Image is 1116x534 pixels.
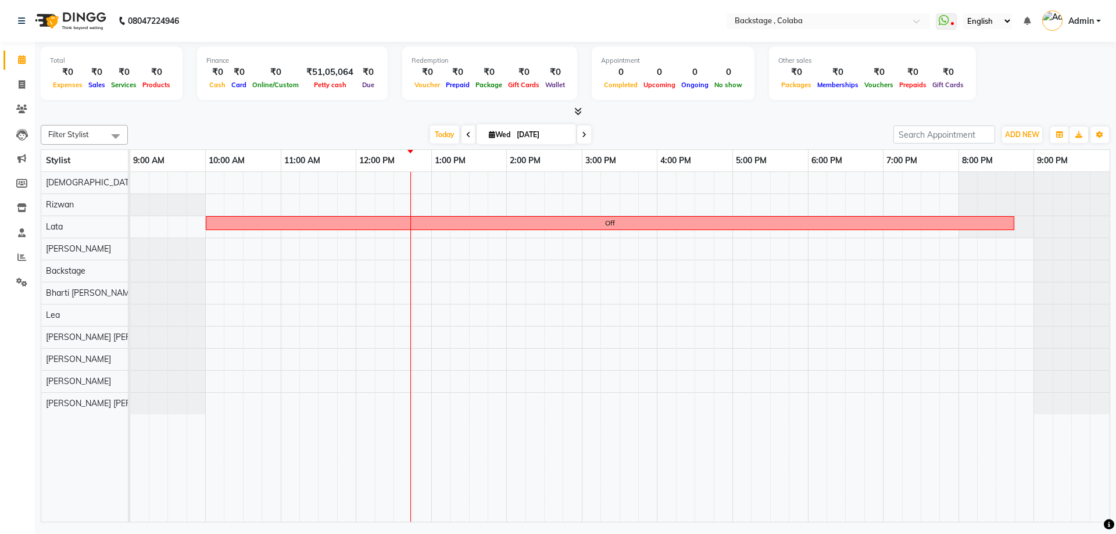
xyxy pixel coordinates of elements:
span: Due [359,81,377,89]
div: Appointment [601,56,745,66]
span: [PERSON_NAME] [46,376,111,386]
a: 2:00 PM [507,152,543,169]
span: Stylist [46,155,70,166]
span: Wed [486,130,513,139]
div: ₹0 [249,66,302,79]
input: 2025-09-03 [513,126,571,144]
span: Card [228,81,249,89]
a: 12:00 PM [356,152,398,169]
span: Completed [601,81,641,89]
span: [PERSON_NAME] [46,243,111,254]
div: ₹0 [108,66,139,79]
span: Backstage [46,266,85,276]
div: 0 [601,66,641,79]
div: Redemption [412,56,568,66]
div: Finance [206,56,378,66]
a: 6:00 PM [809,152,845,169]
span: Rizwan [46,199,74,210]
a: 9:00 AM [130,152,167,169]
span: Voucher [412,81,443,89]
div: 0 [711,66,745,79]
span: Online/Custom [249,81,302,89]
a: 10:00 AM [206,152,248,169]
span: Prepaid [443,81,473,89]
div: ₹0 [50,66,85,79]
span: Lata [46,221,63,232]
div: ₹0 [228,66,249,79]
span: Cash [206,81,228,89]
span: Petty cash [311,81,349,89]
button: ADD NEW [1002,127,1042,143]
div: ₹0 [505,66,542,79]
div: Total [50,56,173,66]
a: 11:00 AM [281,152,323,169]
a: 5:00 PM [733,152,770,169]
a: 4:00 PM [657,152,694,169]
a: 3:00 PM [582,152,619,169]
div: ₹0 [929,66,967,79]
span: Lea [46,310,60,320]
div: 0 [678,66,711,79]
span: Wallet [542,81,568,89]
span: Ongoing [678,81,711,89]
span: Package [473,81,505,89]
img: logo [30,5,109,37]
div: Other sales [778,56,967,66]
span: Vouchers [861,81,896,89]
div: ₹0 [778,66,814,79]
span: [DEMOGRAPHIC_DATA] [46,177,137,188]
span: Prepaids [896,81,929,89]
span: No show [711,81,745,89]
div: ₹0 [358,66,378,79]
a: 1:00 PM [432,152,468,169]
div: ₹0 [473,66,505,79]
div: ₹0 [412,66,443,79]
div: ₹51,05,064 [302,66,358,79]
div: Off [605,218,615,228]
b: 08047224946 [128,5,179,37]
span: Services [108,81,139,89]
span: Bharti [PERSON_NAME] [46,288,137,298]
span: Today [430,126,459,144]
span: Expenses [50,81,85,89]
span: Admin [1068,15,1094,27]
span: Memberships [814,81,861,89]
a: 9:00 PM [1034,152,1071,169]
a: 7:00 PM [884,152,920,169]
span: Filter Stylist [48,130,89,139]
div: ₹0 [85,66,108,79]
div: ₹0 [206,66,228,79]
span: Products [139,81,173,89]
img: Admin [1042,10,1063,31]
span: [PERSON_NAME] [PERSON_NAME] [46,332,178,342]
span: Gift Cards [505,81,542,89]
span: Gift Cards [929,81,967,89]
div: ₹0 [814,66,861,79]
div: ₹0 [861,66,896,79]
span: Sales [85,81,108,89]
div: ₹0 [139,66,173,79]
div: 0 [641,66,678,79]
input: Search Appointment [893,126,995,144]
span: Packages [778,81,814,89]
div: ₹0 [443,66,473,79]
span: Upcoming [641,81,678,89]
div: ₹0 [542,66,568,79]
span: ADD NEW [1005,130,1039,139]
span: [PERSON_NAME] [PERSON_NAME] [46,398,178,408]
div: ₹0 [896,66,929,79]
a: 8:00 PM [959,152,996,169]
span: [PERSON_NAME] [46,354,111,364]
